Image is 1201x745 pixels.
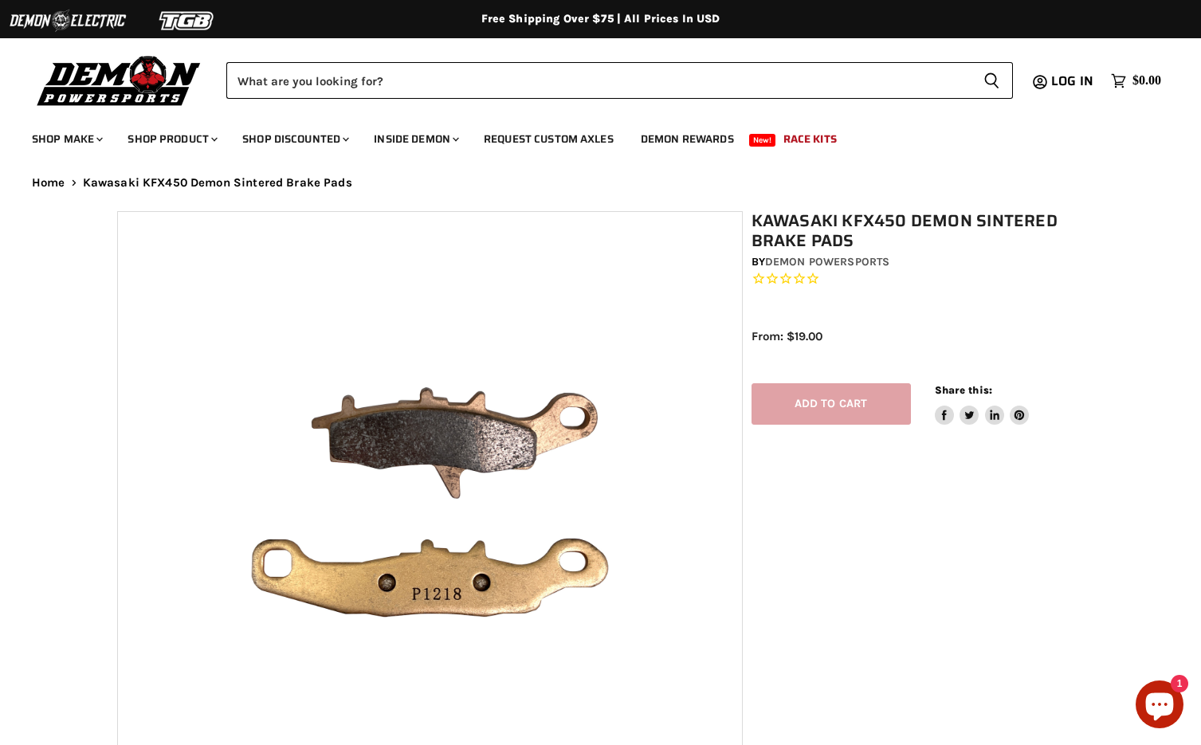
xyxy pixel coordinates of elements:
[752,271,1093,288] span: Rated 0.0 out of 5 stars 0 reviews
[1131,680,1188,732] inbox-online-store-chat: Shopify online store chat
[20,123,112,155] a: Shop Make
[362,123,469,155] a: Inside Demon
[32,176,65,190] a: Home
[1044,74,1103,88] a: Log in
[1051,71,1093,91] span: Log in
[629,123,746,155] a: Demon Rewards
[771,123,849,155] a: Race Kits
[8,6,128,36] img: Demon Electric Logo 2
[935,384,992,396] span: Share this:
[226,62,971,99] input: Search
[226,62,1013,99] form: Product
[116,123,227,155] a: Shop Product
[20,116,1157,155] ul: Main menu
[752,253,1093,271] div: by
[230,123,359,155] a: Shop Discounted
[472,123,626,155] a: Request Custom Axles
[749,134,776,147] span: New!
[971,62,1013,99] button: Search
[1103,69,1169,92] a: $0.00
[83,176,352,190] span: Kawasaki KFX450 Demon Sintered Brake Pads
[935,383,1030,425] aside: Share this:
[752,211,1093,251] h1: Kawasaki KFX450 Demon Sintered Brake Pads
[32,52,206,108] img: Demon Powersports
[1132,73,1161,88] span: $0.00
[752,329,822,343] span: From: $19.00
[765,255,889,269] a: Demon Powersports
[128,6,247,36] img: TGB Logo 2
